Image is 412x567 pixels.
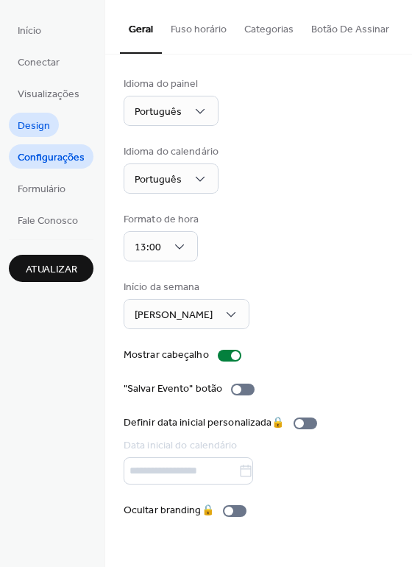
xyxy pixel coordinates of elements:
a: Conectar [9,49,68,74]
span: Formulário [18,182,65,197]
a: Início [9,18,50,42]
a: Configurações [9,144,93,169]
a: Visualizações [9,81,88,105]
span: Atualizar [26,262,77,278]
a: Formulário [9,176,74,200]
button: Atualizar [9,255,93,282]
span: Conectar [18,55,60,71]
span: 13:00 [135,238,161,258]
span: Configurações [18,150,85,166]
span: Português [135,170,182,190]
span: Design [18,119,50,134]
div: Formato de hora [124,212,199,228]
a: Design [9,113,59,137]
span: Fale Conosco [18,214,78,229]
div: Mostrar cabeçalho [124,348,209,363]
span: Início [18,24,41,39]
span: Português [135,102,182,122]
span: Visualizações [18,87,79,102]
a: Fale Conosco [9,208,87,232]
span: [PERSON_NAME] [135,306,213,325]
div: "Salvar Evento" botão [124,381,222,397]
div: Idioma do calendário [124,144,219,160]
div: Idioma do painel [124,77,216,92]
div: Início da semana [124,280,246,295]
